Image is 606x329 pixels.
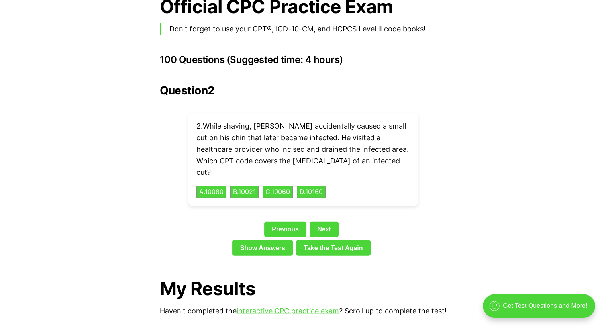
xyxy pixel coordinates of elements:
button: D.10160 [297,186,326,198]
h3: 100 Questions (Suggested time: 4 hours) [160,54,447,65]
h2: Question 2 [160,84,447,97]
blockquote: Don't forget to use your CPT®, ICD-10-CM, and HCPCS Level II code books! [160,23,447,35]
button: C.10060 [263,186,293,198]
button: A.10080 [196,186,226,198]
button: B.10021 [230,186,259,198]
a: Show Answers [232,240,293,255]
p: 2 . While shaving, [PERSON_NAME] accidentally caused a small cut on his chin that later became in... [196,121,410,178]
a: interactive CPC practice exam [237,307,339,315]
iframe: portal-trigger [476,290,606,329]
h1: My Results [160,278,447,299]
a: Previous [264,222,306,237]
p: Haven't completed the ? Scroll up to complete the test! [160,305,447,317]
a: Next [310,222,339,237]
a: Take the Test Again [296,240,371,255]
